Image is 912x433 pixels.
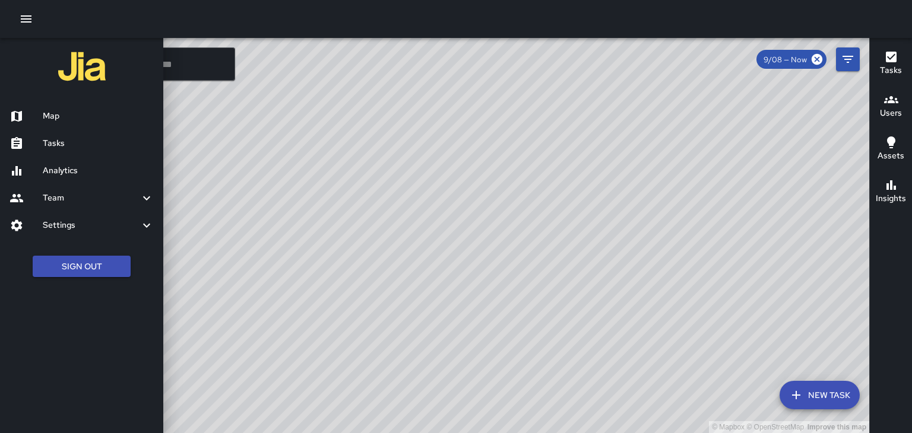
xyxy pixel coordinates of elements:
h6: Assets [878,149,904,163]
h6: Tasks [880,64,902,77]
button: New Task [780,381,860,409]
h6: Insights [876,192,906,205]
h6: Settings [43,219,140,232]
h6: Tasks [43,137,154,150]
h6: Team [43,192,140,205]
h6: Users [880,107,902,120]
h6: Map [43,110,154,123]
h6: Analytics [43,164,154,177]
img: jia-logo [58,43,106,90]
button: Sign Out [33,256,131,278]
